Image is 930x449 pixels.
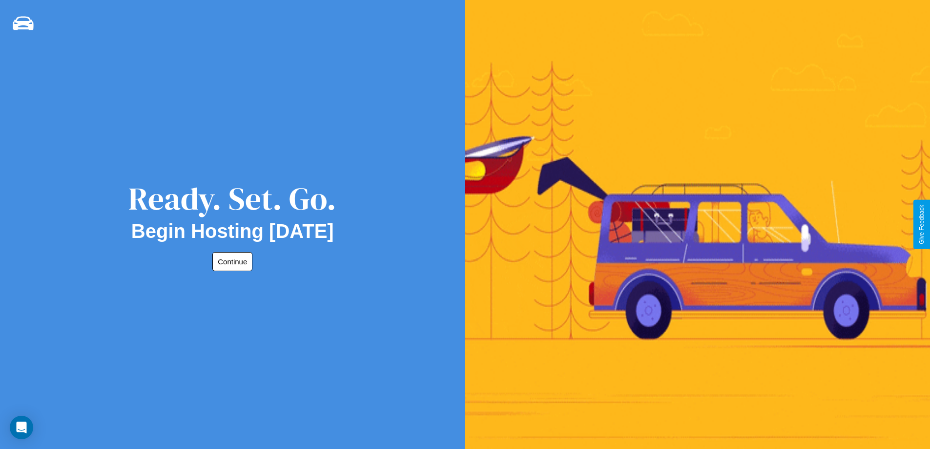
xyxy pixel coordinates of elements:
h2: Begin Hosting [DATE] [131,220,334,242]
div: Ready. Set. Go. [128,177,336,220]
div: Open Intercom Messenger [10,416,33,439]
div: Give Feedback [918,205,925,244]
button: Continue [212,252,252,271]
